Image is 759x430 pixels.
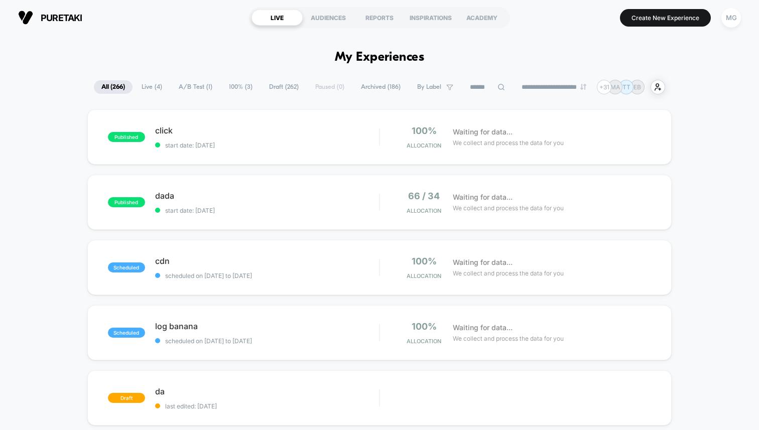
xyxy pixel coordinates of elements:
[412,256,437,266] span: 100%
[721,8,741,28] div: MG
[453,257,513,268] span: Waiting for data...
[453,268,564,278] span: We collect and process the data for you
[108,197,145,207] span: published
[622,83,630,91] p: TT
[453,203,564,213] span: We collect and process the data for you
[354,10,405,26] div: REPORTS
[634,83,641,91] p: EB
[155,386,379,396] span: da
[453,126,513,137] span: Waiting for data...
[155,337,379,345] span: scheduled on [DATE] to [DATE]
[155,191,379,201] span: dada
[221,80,260,94] span: 100% ( 3 )
[407,272,441,279] span: Allocation
[610,83,620,91] p: MA
[620,9,711,27] button: Create New Experience
[262,80,306,94] span: Draft ( 262 )
[335,50,425,65] h1: My Experiences
[155,141,379,149] span: start date: [DATE]
[108,393,145,403] span: draft
[580,84,586,90] img: end
[108,262,145,272] span: scheduled
[155,402,379,410] span: last edited: [DATE]
[412,125,437,136] span: 100%
[108,328,145,338] span: scheduled
[155,272,379,279] span: scheduled on [DATE] to [DATE]
[407,207,441,214] span: Allocation
[456,10,508,26] div: ACADEMY
[134,80,170,94] span: Live ( 4 )
[408,191,440,201] span: 66 / 34
[597,80,611,94] div: + 31
[155,256,379,266] span: cdn
[718,8,744,28] button: MG
[15,10,85,26] button: puretaki
[353,80,408,94] span: Archived ( 186 )
[171,80,220,94] span: A/B Test ( 1 )
[405,10,456,26] div: INSPIRATIONS
[453,138,564,148] span: We collect and process the data for you
[155,321,379,331] span: log banana
[155,125,379,135] span: click
[18,10,33,25] img: Visually logo
[417,83,441,91] span: By Label
[407,338,441,345] span: Allocation
[453,334,564,343] span: We collect and process the data for you
[155,207,379,214] span: start date: [DATE]
[412,321,437,332] span: 100%
[453,322,513,333] span: Waiting for data...
[453,192,513,203] span: Waiting for data...
[407,142,441,149] span: Allocation
[94,80,133,94] span: All ( 266 )
[108,132,145,142] span: published
[251,10,303,26] div: LIVE
[303,10,354,26] div: AUDIENCES
[41,13,82,23] span: puretaki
